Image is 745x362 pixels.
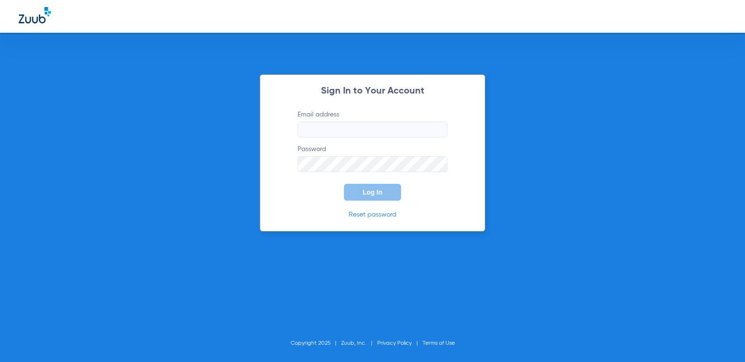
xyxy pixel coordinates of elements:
[19,7,51,23] img: Zuub Logo
[298,145,447,172] label: Password
[298,156,447,172] input: Password
[341,339,377,348] li: Zuub, Inc.
[284,87,461,96] h2: Sign In to Your Account
[344,184,401,201] button: Log In
[349,211,396,218] a: Reset password
[423,340,455,346] a: Terms of Use
[377,340,412,346] a: Privacy Policy
[291,339,341,348] li: Copyright 2025
[363,188,382,196] span: Log In
[298,122,447,138] input: Email address
[298,110,447,138] label: Email address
